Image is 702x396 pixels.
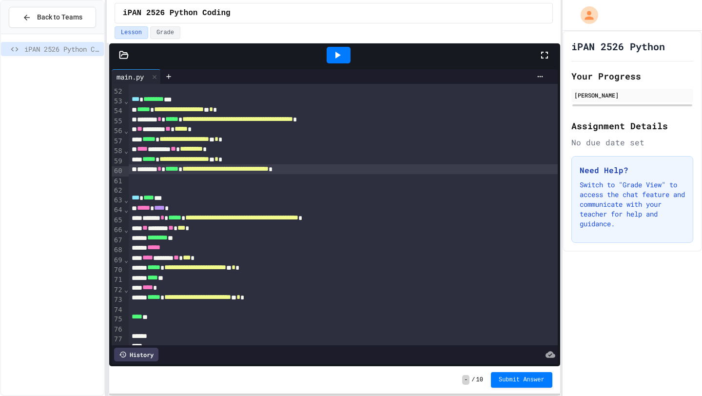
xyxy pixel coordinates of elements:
div: 53 [112,97,124,106]
div: No due date set [571,137,693,148]
h1: iPAN 2526 Python [571,40,665,53]
span: iPAN 2526 Python Coding [123,7,231,19]
div: 71 [112,275,124,285]
div: 64 [112,205,124,215]
div: 66 [112,225,124,235]
div: 68 [112,245,124,255]
div: 65 [112,216,124,225]
div: 58 [112,146,124,156]
span: Fold line [124,127,129,135]
div: History [114,348,158,361]
span: / [471,376,475,384]
p: Switch to "Grade View" to access the chat feature and communicate with your teacher for help and ... [580,180,685,229]
div: 52 [112,87,124,97]
button: Back to Teams [9,7,96,28]
div: 78 [112,344,124,354]
div: [PERSON_NAME] [574,91,690,99]
button: Lesson [115,26,148,39]
h2: Assignment Details [571,119,693,133]
div: 59 [112,157,124,166]
div: 62 [112,186,124,196]
span: Fold line [124,196,129,204]
div: 70 [112,265,124,275]
span: Submit Answer [499,376,545,384]
div: 76 [112,325,124,335]
h3: Need Help? [580,164,685,176]
div: 67 [112,236,124,245]
span: Fold line [124,256,129,264]
div: 73 [112,295,124,305]
button: Grade [150,26,180,39]
div: 61 [112,177,124,186]
h2: Your Progress [571,69,693,83]
span: Fold line [124,286,129,294]
div: 54 [112,106,124,116]
span: Fold line [124,226,129,234]
div: 60 [112,166,124,176]
div: 74 [112,305,124,315]
span: Fold line [124,206,129,214]
div: 63 [112,196,124,205]
span: iPAN 2526 Python Coding [24,44,100,54]
div: main.py [112,69,161,84]
span: Fold line [124,147,129,155]
div: 69 [112,256,124,265]
div: main.py [112,72,149,82]
div: My Account [570,4,601,26]
span: Back to Teams [37,12,82,22]
div: 77 [112,335,124,344]
div: 57 [112,137,124,146]
span: 10 [476,376,483,384]
div: 75 [112,315,124,324]
div: 56 [112,126,124,136]
button: Submit Answer [491,372,552,388]
div: 55 [112,117,124,126]
span: - [462,375,469,385]
span: Fold line [124,97,129,105]
div: 72 [112,285,124,295]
